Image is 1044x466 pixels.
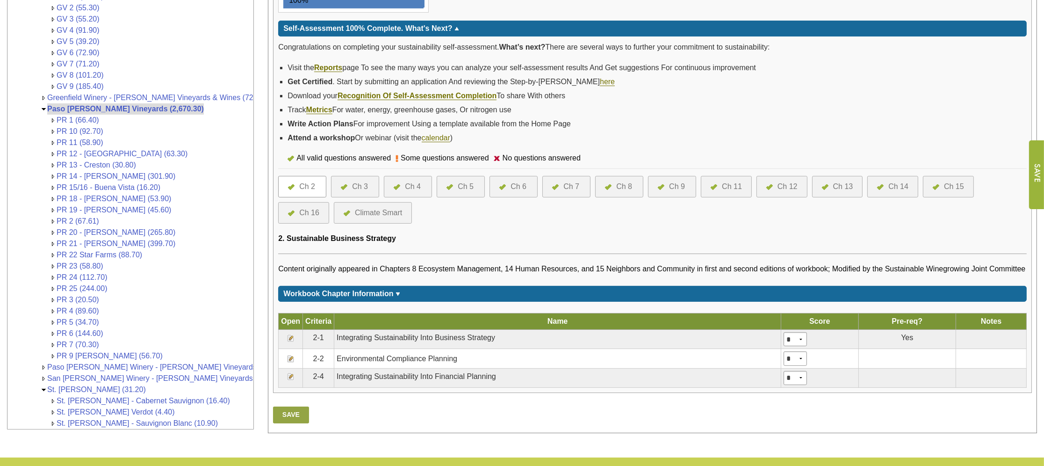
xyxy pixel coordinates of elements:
a: Ch 7 [552,181,581,192]
a: PR 6 (144.60) [57,329,103,337]
div: Climate Smart [355,207,402,218]
a: PR 7 (70.30) [57,341,99,349]
div: Ch 9 [669,181,685,192]
div: Ch 16 [299,207,319,218]
li: Or webinar (visit the ) [288,131,1027,145]
div: All valid questions answered [294,153,396,164]
img: icon-all-questions-answered.png [933,184,939,190]
li: Visit the page To see the many ways you can analyze your self-assessment results And Get suggesti... [288,61,1027,75]
img: icon-all-questions-answered.png [341,184,347,190]
a: Ch 3 [341,181,369,192]
a: PR 9 [PERSON_NAME] (56.70) [57,352,163,360]
a: PR 1 (66.40) [57,116,99,124]
img: icon-all-questions-answered.png [446,184,453,190]
a: PR 4 (89.60) [57,307,99,315]
img: icon-all-questions-answered.png [499,184,506,190]
a: PR 20 - [PERSON_NAME] (265.80) [57,228,175,236]
strong: Attend a workshop [288,134,355,142]
a: PR 19 - [PERSON_NAME] (45.60) [57,206,171,214]
a: GV 4 (91.90) [57,26,100,34]
div: Ch 3 [352,181,368,192]
img: icon-all-questions-answered.png [822,184,828,190]
p: Congratulations on completing your sustainability self-assessment. There are several ways to furt... [278,41,1027,53]
th: Criteria [303,313,334,330]
span: Content originally appeared in Chapters 8 Ecosystem Management, 14 Human Resources, and 15 Neighb... [278,265,1025,273]
a: Ch 14 [877,181,908,192]
img: Collapse St. Helena Vineyards (31.20) [40,386,47,393]
div: Ch 6 [511,181,526,192]
img: icon-all-questions-answered.png [877,184,884,190]
td: Environmental Compliance Planning [334,349,781,368]
a: GV 9 (185.40) [57,82,104,90]
a: Ch 11 [711,181,742,192]
a: Recognition Of Self-Assessment Completion [338,92,497,100]
div: Click for more or less content [278,21,1027,36]
td: 2-4 [303,368,334,387]
a: Ch 12 [766,181,798,192]
a: Ch 5 [446,181,475,192]
a: Ch 6 [499,181,528,192]
img: Collapse Paso Robles Vineyards (2,670.30) [40,106,47,113]
a: Greenfield Winery - [PERSON_NAME] Vineyards & Wines (729,010.00) [47,94,285,102]
img: icon-all-questions-answered.png [766,184,773,190]
a: Ch 15 [933,181,964,192]
a: PR 21 - [PERSON_NAME] (399.70) [57,240,175,248]
span: Self-Assessment 100% Complete. What's Next? [283,24,452,32]
a: GV 3 (55.20) [57,15,100,23]
a: Paso [PERSON_NAME] Winery - [PERSON_NAME] Vineyards & Wines (1,064,841.00) [47,363,337,371]
div: Ch 2 [299,181,315,192]
a: PR 22 Star Farms (88.70) [57,251,142,259]
div: Ch 11 [722,181,742,192]
a: St. [PERSON_NAME] Verdot (4.40) [57,408,175,416]
a: St. [PERSON_NAME] (31.20) [47,386,146,393]
div: Ch 14 [888,181,908,192]
a: Reports [314,64,342,72]
a: PR 23 (58.80) [57,262,103,270]
a: Metrics [306,106,332,114]
a: calendar [422,134,450,142]
a: PR 10 (92.70) [57,127,103,135]
div: No questions answered [500,153,585,164]
div: Ch 7 [563,181,579,192]
th: Notes [956,313,1027,330]
a: PR 3 (20.50) [57,296,99,304]
img: sort_arrow_down.gif [396,292,400,296]
a: Save [273,407,309,423]
a: Ch 4 [394,181,422,192]
strong: Write Action Plans [288,120,353,128]
div: Ch 4 [405,181,421,192]
a: PR 15/16 - Buena Vista (16.20) [57,183,160,191]
a: GV 8 (101.20) [57,71,104,79]
span: 2. Sustainable Business Strategy [278,234,396,242]
input: Submit [1029,140,1044,209]
td: 2-1 [303,330,334,349]
a: Ch 8 [605,181,634,192]
a: Paso [PERSON_NAME] Vineyards (2,670.30) [47,105,204,113]
td: Integrating Sustainability Into Business Strategy [334,330,781,349]
img: icon-all-questions-answered.png [394,184,400,190]
a: PR 11 (58.90) [57,138,103,146]
th: Score [781,313,859,330]
strong: Get Certified [288,78,332,86]
a: PR 18 - [PERSON_NAME] (53.90) [57,195,171,203]
a: PR 5 (34.70) [57,318,99,326]
a: PR 24 (112.70) [57,273,108,281]
a: Ch 13 [822,181,853,192]
td: Yes [858,330,956,349]
div: Click for more or less content [278,286,1027,302]
img: icon-all-questions-answered.png [288,156,294,161]
img: icon-all-questions-answered.png [288,184,295,190]
a: GV 2 (55.30) [57,4,100,12]
a: PR 2 (67.61) [57,217,99,225]
a: San [PERSON_NAME] Winery - [PERSON_NAME] Vineyards & Wines (0) [47,374,294,382]
a: GV 7 (71.20) [57,60,100,68]
a: PR 14 - [PERSON_NAME] (301.90) [57,172,175,180]
a: Ch 16 [288,207,319,218]
li: For improvement Using a template available from the Home Page [288,117,1027,131]
div: Ch 15 [944,181,964,192]
img: icon-all-questions-answered.png [288,211,295,216]
li: . Start by submitting an application And reviewing the Step-by-[PERSON_NAME] [288,75,1027,89]
img: icon-all-questions-answered.png [605,184,612,190]
div: Ch 8 [616,181,632,192]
